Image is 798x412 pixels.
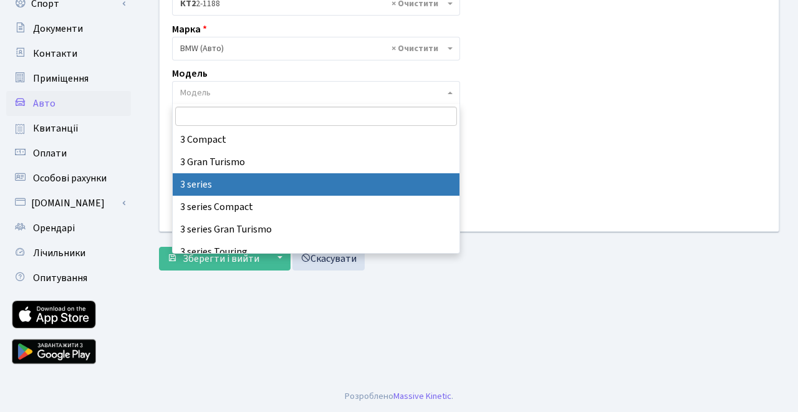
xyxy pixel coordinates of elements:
li: 3 Compact [173,128,459,151]
a: Особові рахунки [6,166,131,191]
a: Оплати [6,141,131,166]
span: Особові рахунки [33,171,107,185]
a: Орендарі [6,216,131,241]
span: Контакти [33,47,77,60]
span: Видалити всі елементи [392,42,438,55]
span: Квитанції [33,122,79,135]
a: Приміщення [6,66,131,91]
li: 3 series Compact [173,196,459,218]
a: Лічильники [6,241,131,266]
li: 3 series Gran Turismo [173,218,459,241]
li: 3 Gran Turismo [173,151,459,173]
button: Зберегти і вийти [159,247,267,271]
a: Контакти [6,41,131,66]
span: BMW (Авто) [172,37,460,60]
span: Орендарі [33,221,75,235]
li: 3 series Touring [173,241,459,263]
div: Розроблено . [345,390,453,403]
label: Модель [172,66,208,81]
a: Документи [6,16,131,41]
a: Авто [6,91,131,116]
a: Скасувати [292,247,365,271]
span: BMW (Авто) [180,42,445,55]
label: Марка [172,22,207,37]
a: [DOMAIN_NAME] [6,191,131,216]
span: Зберегти і вийти [183,252,259,266]
span: Модель [180,87,211,99]
span: Приміщення [33,72,89,85]
a: Massive Kinetic [393,390,451,403]
li: 3 series [173,173,459,196]
span: Лічильники [33,246,85,260]
span: Опитування [33,271,87,285]
a: Квитанції [6,116,131,141]
span: Оплати [33,146,67,160]
span: Авто [33,97,55,110]
span: Документи [33,22,83,36]
a: Опитування [6,266,131,290]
